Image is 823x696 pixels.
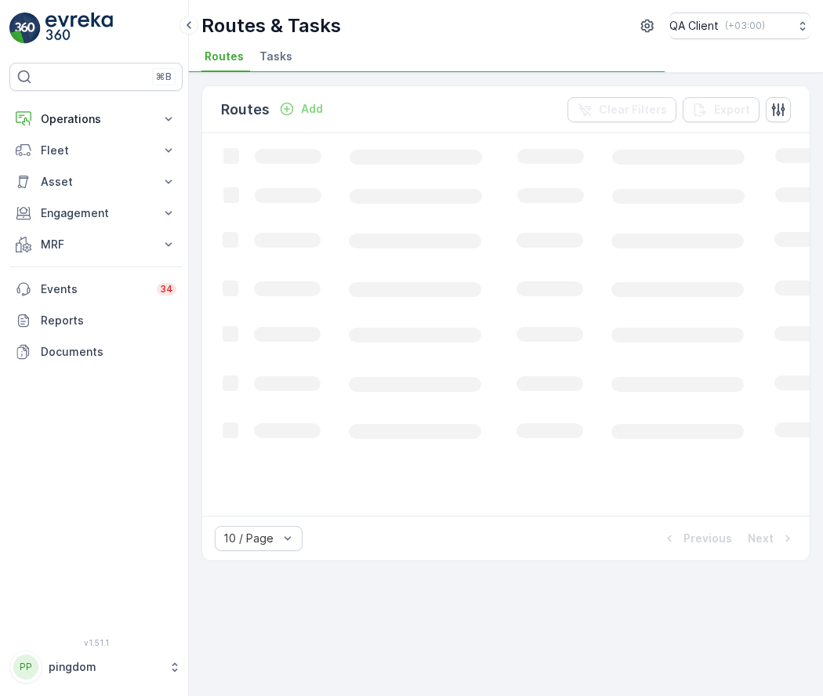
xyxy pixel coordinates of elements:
[669,18,719,34] p: QA Client
[9,166,183,198] button: Asset
[669,13,810,39] button: QA Client(+03:00)
[660,529,734,548] button: Previous
[41,313,176,328] p: Reports
[9,103,183,135] button: Operations
[41,111,151,127] p: Operations
[567,97,676,122] button: Clear Filters
[41,281,147,297] p: Events
[9,274,183,305] a: Events34
[273,100,329,118] button: Add
[9,305,183,336] a: Reports
[49,659,161,675] p: pingdom
[9,651,183,683] button: PPpingdom
[714,102,750,118] p: Export
[599,102,667,118] p: Clear Filters
[301,101,323,117] p: Add
[259,49,292,64] span: Tasks
[41,205,151,221] p: Engagement
[748,531,774,546] p: Next
[9,638,183,647] span: v 1.51.1
[221,99,270,121] p: Routes
[683,97,760,122] button: Export
[746,529,797,548] button: Next
[41,174,151,190] p: Asset
[9,13,41,44] img: logo
[45,13,113,44] img: logo_light-DOdMpM7g.png
[160,283,173,295] p: 34
[9,198,183,229] button: Engagement
[156,71,172,83] p: ⌘B
[9,229,183,260] button: MRF
[41,143,151,158] p: Fleet
[725,20,765,32] p: ( +03:00 )
[201,13,341,38] p: Routes & Tasks
[41,344,176,360] p: Documents
[9,336,183,368] a: Documents
[13,654,38,680] div: PP
[683,531,732,546] p: Previous
[9,135,183,166] button: Fleet
[41,237,151,252] p: MRF
[205,49,244,64] span: Routes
